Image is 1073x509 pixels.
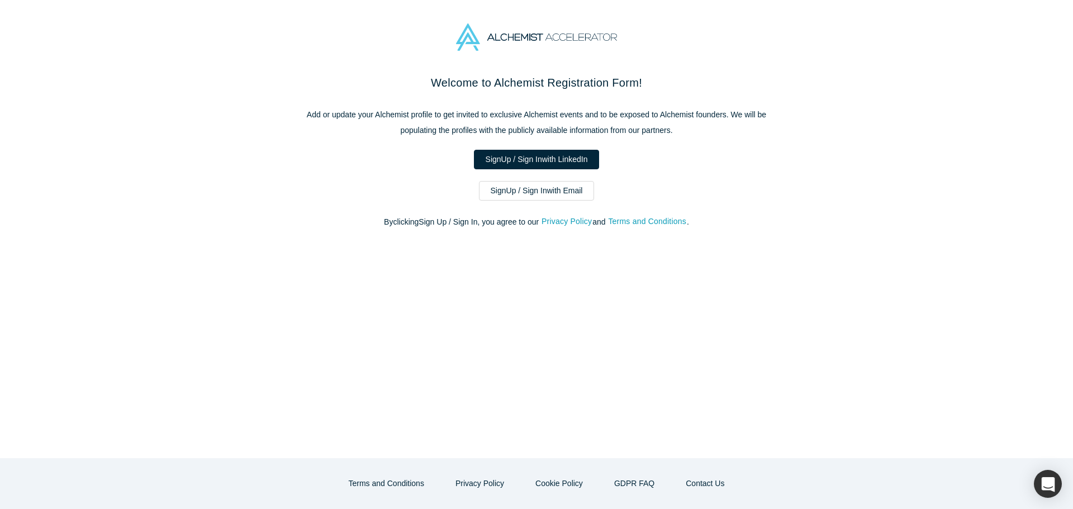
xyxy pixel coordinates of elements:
[302,74,771,91] h2: Welcome to Alchemist Registration Form!
[302,216,771,228] p: By clicking Sign Up / Sign In , you agree to our and .
[474,150,600,169] a: SignUp / Sign Inwith LinkedIn
[541,215,592,228] button: Privacy Policy
[602,474,666,493] a: GDPR FAQ
[674,474,736,493] button: Contact Us
[302,107,771,138] p: Add or update your Alchemist profile to get invited to exclusive Alchemist events and to be expos...
[456,23,617,51] img: Alchemist Accelerator Logo
[524,474,595,493] button: Cookie Policy
[479,181,595,201] a: SignUp / Sign Inwith Email
[444,474,516,493] button: Privacy Policy
[607,215,687,228] button: Terms and Conditions
[337,474,436,493] button: Terms and Conditions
